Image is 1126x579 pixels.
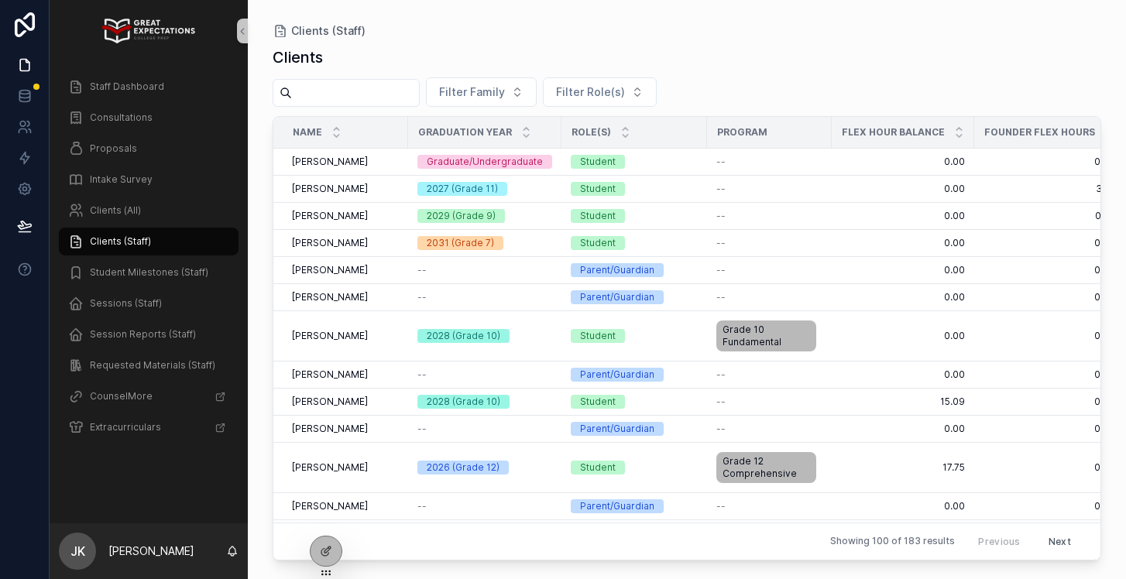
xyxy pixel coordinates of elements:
[984,210,1115,222] span: 0.42
[716,210,726,222] span: --
[273,23,366,39] a: Clients (Staff)
[292,423,399,435] a: [PERSON_NAME]
[90,142,137,155] span: Proposals
[90,390,153,403] span: CounselMore
[90,297,162,310] span: Sessions (Staff)
[1038,529,1082,553] button: Next
[417,264,427,276] span: --
[580,182,616,196] div: Student
[841,237,965,249] a: 0.00
[716,423,726,435] span: --
[580,209,616,223] div: Student
[427,461,499,475] div: 2026 (Grade 12)
[292,396,399,408] a: [PERSON_NAME]
[984,368,1115,381] a: 0.00
[571,329,698,343] a: Student
[984,126,1095,139] span: Founder Flex Hours
[417,500,427,512] span: --
[984,396,1115,408] a: 0.00
[292,210,399,222] a: [PERSON_NAME]
[59,228,239,255] a: Clients (Staff)
[580,155,616,169] div: Student
[571,368,698,382] a: Parent/Guardian
[292,396,368,408] span: [PERSON_NAME]
[59,382,239,410] a: CounselMore
[571,236,698,250] a: Student
[841,156,965,168] span: 0.00
[571,395,698,409] a: Student
[90,421,161,433] span: Extracurriculars
[984,291,1115,303] span: 0.00
[417,155,552,169] a: Graduate/Undergraduate
[102,19,194,43] img: App logo
[59,259,239,286] a: Student Milestones (Staff)
[59,104,239,132] a: Consultations
[580,329,616,343] div: Student
[984,330,1115,342] span: 0.00
[292,237,368,249] span: [PERSON_NAME]
[984,237,1115,249] a: 0.00
[841,291,965,303] a: 0.00
[571,461,698,475] a: Student
[716,156,822,168] a: --
[984,156,1115,168] a: 0.00
[984,183,1115,195] a: 3.25
[427,182,498,196] div: 2027 (Grade 11)
[292,500,368,512] span: [PERSON_NAME]
[580,395,616,409] div: Student
[716,449,822,486] a: Grade 12 Comprehensive
[716,183,822,195] a: --
[292,500,399,512] a: [PERSON_NAME]
[841,183,965,195] a: 0.00
[571,263,698,277] a: Parent/Guardian
[716,237,726,249] span: --
[841,461,965,474] a: 17.75
[90,235,151,248] span: Clients (Staff)
[417,500,552,512] a: --
[417,236,552,250] a: 2031 (Grade 7)
[841,210,965,222] a: 0.00
[572,126,611,139] span: Role(s)
[427,329,500,343] div: 2028 (Grade 10)
[984,500,1115,512] span: 0.00
[293,126,322,139] span: Name
[716,291,822,303] a: --
[580,499,654,513] div: Parent/Guardian
[841,264,965,276] span: 0.00
[580,461,616,475] div: Student
[90,111,153,124] span: Consultations
[292,461,368,474] span: [PERSON_NAME]
[841,423,965,435] a: 0.00
[543,77,657,107] button: Select Button
[292,461,399,474] a: [PERSON_NAME]
[571,209,698,223] a: Student
[571,290,698,304] a: Parent/Guardian
[273,46,323,68] h1: Clients
[59,73,239,101] a: Staff Dashboard
[984,461,1115,474] a: 0.00
[841,330,965,342] a: 0.00
[292,156,399,168] a: [PERSON_NAME]
[716,500,726,512] span: --
[716,156,726,168] span: --
[716,500,822,512] a: --
[580,290,654,304] div: Parent/Guardian
[90,266,208,279] span: Student Milestones (Staff)
[716,264,822,276] a: --
[292,156,368,168] span: [PERSON_NAME]
[439,84,505,100] span: Filter Family
[717,126,767,139] span: Program
[292,264,399,276] a: [PERSON_NAME]
[292,210,368,222] span: [PERSON_NAME]
[292,330,399,342] a: [PERSON_NAME]
[59,351,239,379] a: Requested Materials (Staff)
[427,395,500,409] div: 2028 (Grade 10)
[417,182,552,196] a: 2027 (Grade 11)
